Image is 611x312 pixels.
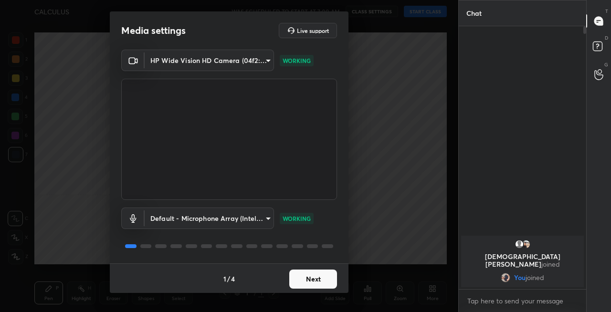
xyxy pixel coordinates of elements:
[541,260,560,269] span: joined
[459,0,489,26] p: Chat
[289,270,337,289] button: Next
[501,273,510,282] img: 1400c990764a43aca6cb280cd9c2ba30.jpg
[121,24,186,37] h2: Media settings
[605,34,608,42] p: D
[145,50,274,71] div: HP Wide Vision HD Camera (04f2:b735)
[231,274,235,284] h4: 4
[459,234,586,289] div: grid
[604,61,608,68] p: G
[467,253,578,268] p: [DEMOGRAPHIC_DATA][PERSON_NAME]
[227,274,230,284] h4: /
[515,239,524,249] img: default.png
[283,56,311,65] p: WORKING
[145,208,274,229] div: HP Wide Vision HD Camera (04f2:b735)
[514,274,526,281] span: You
[297,28,329,33] h5: Live support
[223,274,226,284] h4: 1
[283,214,311,223] p: WORKING
[521,239,531,249] img: e6562bcd88bb49b7ad668546b10fd35c.jpg
[526,274,544,281] span: joined
[605,8,608,15] p: T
